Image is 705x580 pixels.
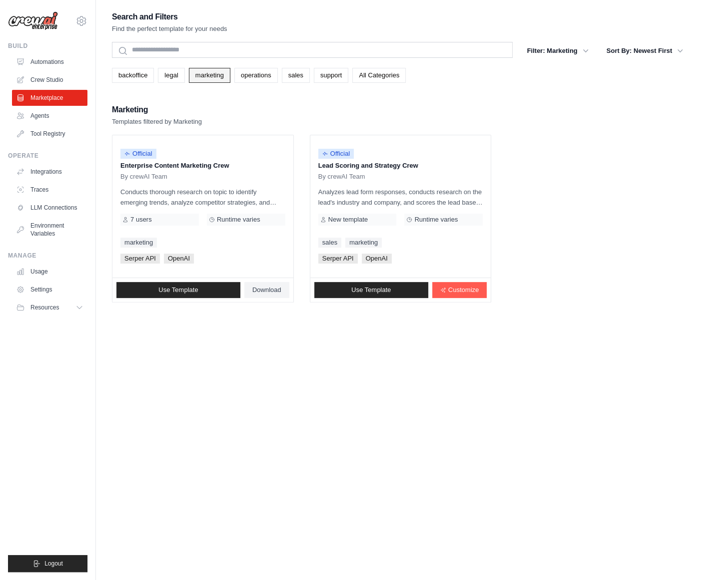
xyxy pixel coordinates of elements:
span: Runtime varies [217,216,260,224]
a: Crew Studio [12,72,87,88]
p: Lead Scoring and Strategy Crew [318,161,483,171]
span: By crewAI Team [120,173,167,181]
span: Official [120,149,156,159]
p: Find the perfect template for your needs [112,24,227,34]
img: Logo [8,11,58,30]
h2: Search and Filters [112,10,227,24]
span: Serper API [318,254,358,264]
a: Use Template [314,282,428,298]
a: Usage [12,264,87,280]
div: Manage [8,252,87,260]
span: Resources [30,303,59,311]
p: Templates filtered by Marketing [112,117,202,127]
a: marketing [189,68,230,83]
span: Serper API [120,254,160,264]
span: Use Template [351,286,391,294]
div: Build [8,42,87,50]
a: operations [234,68,278,83]
p: Conducts thorough research on topic to identify emerging trends, analyze competitor strategies, a... [120,187,285,208]
a: Settings [12,282,87,297]
button: Resources [12,299,87,315]
a: Traces [12,182,87,198]
a: Tool Registry [12,126,87,142]
a: legal [158,68,184,83]
span: 7 users [130,216,152,224]
a: support [314,68,348,83]
h2: Marketing [112,103,202,117]
span: Official [318,149,354,159]
button: Sort By: Newest First [601,42,689,60]
a: Use Template [116,282,240,298]
a: Download [244,282,289,298]
span: Customize [448,286,479,294]
a: All Categories [352,68,406,83]
p: Enterprise Content Marketing Crew [120,161,285,171]
span: Logout [44,560,63,568]
p: Analyzes lead form responses, conducts research on the lead's industry and company, and scores th... [318,187,483,208]
span: Download [252,286,281,294]
a: Automations [12,54,87,70]
a: backoffice [112,68,154,83]
a: Integrations [12,164,87,180]
a: sales [318,238,341,248]
span: Runtime varies [414,216,458,224]
span: New template [328,216,368,224]
a: Marketplace [12,90,87,106]
a: Environment Variables [12,218,87,242]
a: sales [282,68,310,83]
span: By crewAI Team [318,173,365,181]
span: OpenAI [362,254,392,264]
span: OpenAI [164,254,194,264]
a: marketing [120,238,157,248]
a: Agents [12,108,87,124]
a: LLM Connections [12,200,87,216]
span: Use Template [158,286,198,294]
a: Customize [432,282,487,298]
a: marketing [345,238,382,248]
button: Logout [8,555,87,572]
div: Operate [8,152,87,160]
button: Filter: Marketing [521,42,594,60]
